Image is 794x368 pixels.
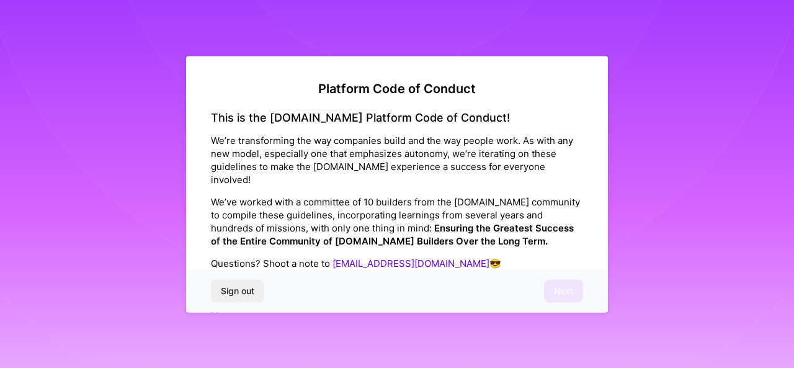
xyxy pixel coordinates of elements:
[211,195,583,248] p: We’ve worked with a committee of 10 builders from the [DOMAIN_NAME] community to compile these gu...
[211,110,583,124] h4: This is the [DOMAIN_NAME] Platform Code of Conduct!
[211,134,583,186] p: We’re transforming the way companies build and the way people work. As with any new model, especi...
[211,257,583,270] p: Questions? Shoot a note to 😎
[332,258,489,269] a: [EMAIL_ADDRESS][DOMAIN_NAME]
[221,285,254,297] span: Sign out
[211,280,264,302] button: Sign out
[211,81,583,96] h2: Platform Code of Conduct
[211,222,574,247] strong: Ensuring the Greatest Success of the Entire Community of [DOMAIN_NAME] Builders Over the Long Term.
